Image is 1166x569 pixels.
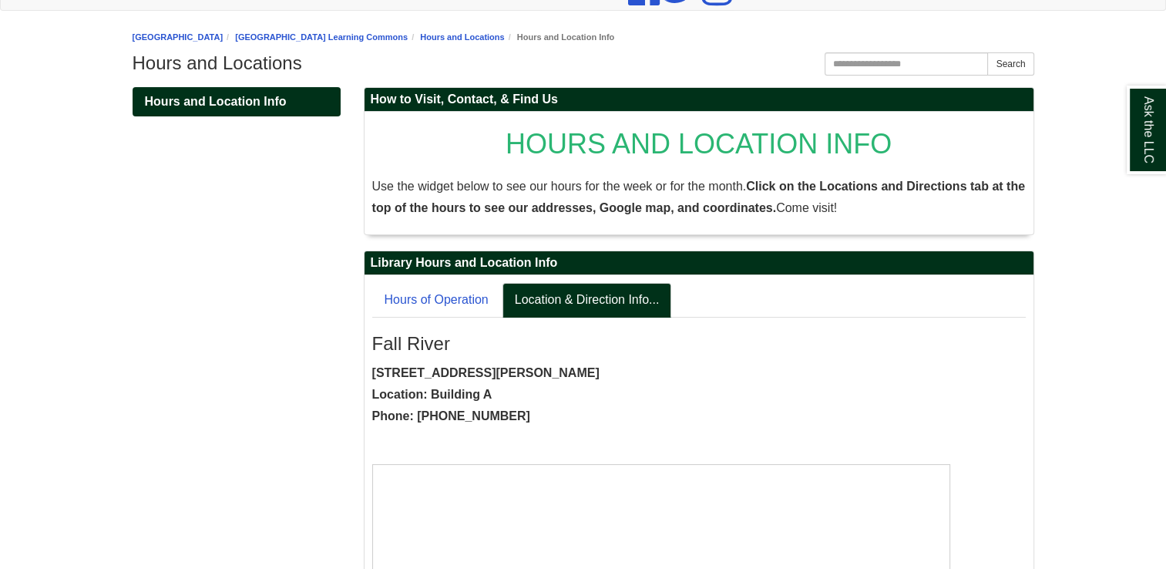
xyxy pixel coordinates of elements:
[133,52,1034,74] h1: Hours and Locations
[505,30,615,45] li: Hours and Location Info
[133,32,223,42] a: [GEOGRAPHIC_DATA]
[372,180,1025,214] strong: Click on the Locations and Directions tab at the top of the hours to see our addresses, Google ma...
[133,87,341,116] div: Guide Pages
[372,333,1026,355] h3: Fall River
[133,87,341,116] a: Hours and Location Info
[365,251,1033,275] h2: Library Hours and Location Info
[502,283,672,318] a: Location & Direction Info...
[987,52,1033,76] button: Search
[506,128,892,160] span: HOURS AND LOCATION INFO
[235,32,408,42] a: [GEOGRAPHIC_DATA] Learning Commons
[145,95,287,108] span: Hours and Location Info
[372,180,1025,214] span: Use the widget below to see our hours for the week or for the month. Come visit!
[372,366,600,423] strong: [STREET_ADDRESS][PERSON_NAME] Location: Building A Phone: [PHONE_NUMBER]
[365,88,1033,112] h2: How to Visit, Contact, & Find Us
[372,283,501,318] a: Hours of Operation
[133,30,1034,45] nav: breadcrumb
[420,32,504,42] a: Hours and Locations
